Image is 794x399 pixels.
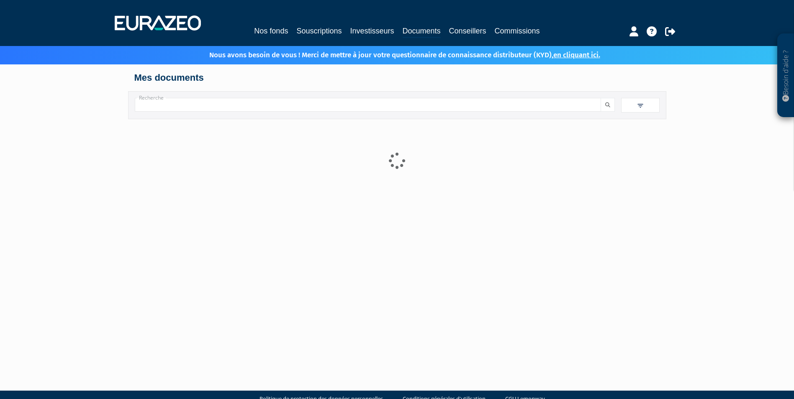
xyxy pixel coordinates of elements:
a: Nos fonds [254,25,288,37]
h4: Mes documents [134,73,660,83]
a: Commissions [495,25,540,37]
img: 1732889491-logotype_eurazeo_blanc_rvb.png [115,15,201,31]
a: Conseillers [449,25,486,37]
p: Besoin d'aide ? [781,38,791,113]
img: filter.svg [637,102,644,110]
a: Souscriptions [296,25,342,37]
a: Investisseurs [350,25,394,37]
input: Recherche [135,98,601,112]
a: en cliquant ici. [553,51,600,59]
a: Documents [403,25,441,38]
p: Nous avons besoin de vous ! Merci de mettre à jour votre questionnaire de connaissance distribute... [185,48,600,60]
